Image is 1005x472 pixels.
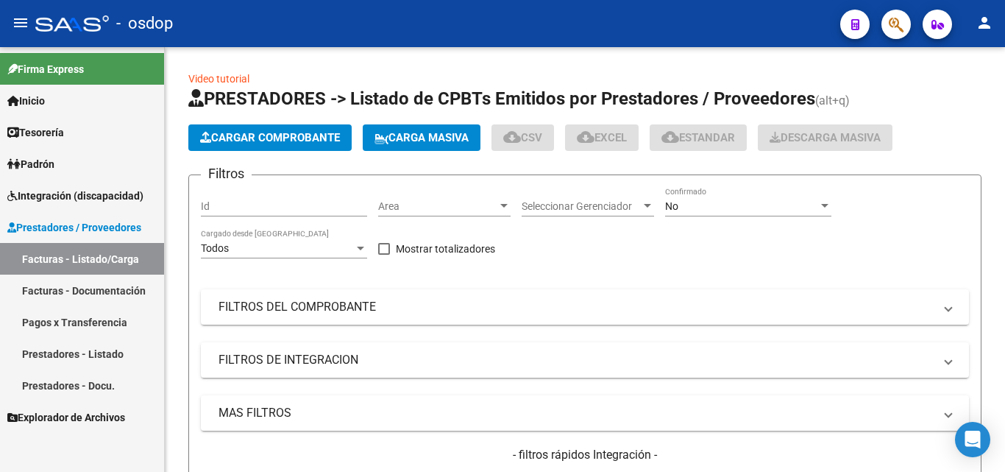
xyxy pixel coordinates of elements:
button: Carga Masiva [363,124,480,151]
span: Todos [201,242,229,254]
mat-expansion-panel-header: MAS FILTROS [201,395,969,431]
span: Inicio [7,93,45,109]
span: Prestadores / Proveedores [7,219,141,236]
mat-icon: person [976,14,993,32]
span: (alt+q) [815,94,850,108]
mat-panel-title: MAS FILTROS [219,405,934,421]
span: Area [378,200,497,213]
span: Estandar [661,131,735,144]
span: EXCEL [577,131,627,144]
mat-icon: cloud_download [661,128,679,146]
a: Video tutorial [188,73,249,85]
mat-panel-title: FILTROS DEL COMPROBANTE [219,299,934,315]
mat-icon: menu [12,14,29,32]
span: PRESTADORES -> Listado de CPBTs Emitidos por Prestadores / Proveedores [188,88,815,109]
mat-expansion-panel-header: FILTROS DEL COMPROBANTE [201,289,969,325]
h4: - filtros rápidos Integración - [201,447,969,463]
span: Integración (discapacidad) [7,188,143,204]
mat-expansion-panel-header: FILTROS DE INTEGRACION [201,342,969,378]
button: Cargar Comprobante [188,124,352,151]
span: Padrón [7,156,54,172]
span: - osdop [116,7,173,40]
mat-panel-title: FILTROS DE INTEGRACION [219,352,934,368]
span: Mostrar totalizadores [396,240,495,258]
mat-icon: cloud_download [577,128,594,146]
button: Estandar [650,124,747,151]
button: EXCEL [565,124,639,151]
button: Descarga Masiva [758,124,892,151]
div: Open Intercom Messenger [955,422,990,457]
button: CSV [491,124,554,151]
mat-icon: cloud_download [503,128,521,146]
span: Tesorería [7,124,64,141]
span: Explorador de Archivos [7,409,125,426]
span: Seleccionar Gerenciador [522,200,641,213]
span: CSV [503,131,542,144]
span: Firma Express [7,61,84,77]
span: Cargar Comprobante [200,131,340,144]
span: Carga Masiva [374,131,469,144]
h3: Filtros [201,163,252,184]
span: No [665,200,678,212]
app-download-masive: Descarga masiva de comprobantes (adjuntos) [758,124,892,151]
span: Descarga Masiva [770,131,881,144]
